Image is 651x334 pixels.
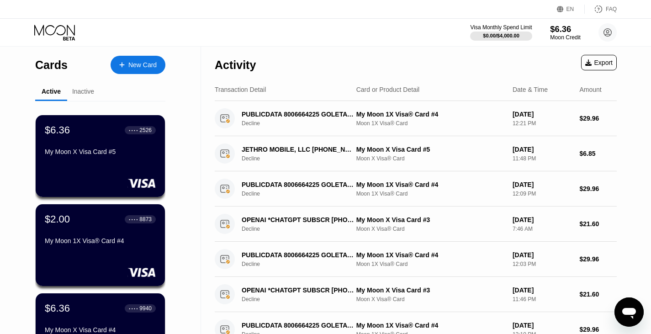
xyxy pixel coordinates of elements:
[72,88,94,95] div: Inactive
[242,120,362,127] div: Decline
[470,24,532,31] div: Visa Monthly Spend Limit
[579,150,617,157] div: $6.85
[242,146,354,153] div: JETHRO MOBILE, LLC [PHONE_NUMBER] US
[513,181,572,188] div: [DATE]
[513,322,572,329] div: [DATE]
[45,302,70,314] div: $6.36
[579,291,617,298] div: $21.60
[579,220,617,228] div: $21.60
[242,261,362,267] div: Decline
[614,297,644,327] iframe: Button to launch messaging window
[215,86,266,93] div: Transaction Detail
[513,226,572,232] div: 7:46 AM
[513,155,572,162] div: 11:48 PM
[215,58,256,72] div: Activity
[585,59,613,66] div: Export
[242,226,362,232] div: Decline
[42,88,61,95] div: Active
[579,255,617,263] div: $29.96
[513,146,572,153] div: [DATE]
[356,86,420,93] div: Card or Product Detail
[215,242,617,277] div: PUBLICDATA 8006664225 GOLETA USDeclineMy Moon 1X Visa® Card #4Moon 1X Visa® Card[DATE]12:03 PM$29.96
[513,120,572,127] div: 12:21 PM
[242,296,362,302] div: Decline
[215,207,617,242] div: OPENAI *CHATGPT SUBSCR [PHONE_NUMBER] USDeclineMy Moon X Visa Card #3Moon X Visa® Card[DATE]7:46 ...
[242,286,354,294] div: OPENAI *CHATGPT SUBSCR [PHONE_NUMBER] US
[513,86,548,93] div: Date & Time
[215,101,617,136] div: PUBLICDATA 8006664225 GOLETA USDeclineMy Moon 1X Visa® Card #4Moon 1X Visa® Card[DATE]12:21 PM$29.96
[356,181,505,188] div: My Moon 1X Visa® Card #4
[579,115,617,122] div: $29.96
[356,120,505,127] div: Moon 1X Visa® Card
[356,286,505,294] div: My Moon X Visa Card #3
[356,226,505,232] div: Moon X Visa® Card
[36,115,165,197] div: $6.36● ● ● ●2526My Moon X Visa Card #5
[513,286,572,294] div: [DATE]
[242,191,362,197] div: Decline
[139,216,152,223] div: 8873
[45,213,70,225] div: $2.00
[585,5,617,14] div: FAQ
[129,307,138,310] div: ● ● ● ●
[356,296,505,302] div: Moon X Visa® Card
[111,56,165,74] div: New Card
[356,146,505,153] div: My Moon X Visa Card #5
[45,326,156,334] div: My Moon X Visa Card #4
[557,5,585,14] div: EN
[242,111,354,118] div: PUBLICDATA 8006664225 GOLETA US
[470,24,532,41] div: Visa Monthly Spend Limit$0.00/$4,000.00
[579,326,617,333] div: $29.96
[45,237,156,244] div: My Moon 1X Visa® Card #4
[356,216,505,223] div: My Moon X Visa Card #3
[356,155,505,162] div: Moon X Visa® Card
[215,277,617,312] div: OPENAI *CHATGPT SUBSCR [PHONE_NUMBER] USDeclineMy Moon X Visa Card #3Moon X Visa® Card[DATE]11:46...
[356,111,505,118] div: My Moon 1X Visa® Card #4
[550,24,581,34] div: $6.36
[356,322,505,329] div: My Moon 1X Visa® Card #4
[215,136,617,171] div: JETHRO MOBILE, LLC [PHONE_NUMBER] USDeclineMy Moon X Visa Card #5Moon X Visa® Card[DATE]11:48 PM$...
[128,61,157,69] div: New Card
[513,111,572,118] div: [DATE]
[129,218,138,221] div: ● ● ● ●
[513,296,572,302] div: 11:46 PM
[242,155,362,162] div: Decline
[356,261,505,267] div: Moon 1X Visa® Card
[581,55,617,70] div: Export
[550,24,581,41] div: $6.36Moon Credit
[242,322,354,329] div: PUBLICDATA 8006664225 GOLETA US
[356,251,505,259] div: My Moon 1X Visa® Card #4
[35,58,68,72] div: Cards
[483,33,519,38] div: $0.00 / $4,000.00
[45,124,70,136] div: $6.36
[129,129,138,132] div: ● ● ● ●
[550,34,581,41] div: Moon Credit
[513,251,572,259] div: [DATE]
[36,204,165,286] div: $2.00● ● ● ●8873My Moon 1X Visa® Card #4
[215,171,617,207] div: PUBLICDATA 8006664225 GOLETA USDeclineMy Moon 1X Visa® Card #4Moon 1X Visa® Card[DATE]12:09 PM$29.96
[356,191,505,197] div: Moon 1X Visa® Card
[139,305,152,312] div: 9940
[513,216,572,223] div: [DATE]
[513,261,572,267] div: 12:03 PM
[579,86,601,93] div: Amount
[606,6,617,12] div: FAQ
[513,191,572,197] div: 12:09 PM
[579,185,617,192] div: $29.96
[139,127,152,133] div: 2526
[45,148,156,155] div: My Moon X Visa Card #5
[242,181,354,188] div: PUBLICDATA 8006664225 GOLETA US
[242,251,354,259] div: PUBLICDATA 8006664225 GOLETA US
[566,6,574,12] div: EN
[242,216,354,223] div: OPENAI *CHATGPT SUBSCR [PHONE_NUMBER] US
